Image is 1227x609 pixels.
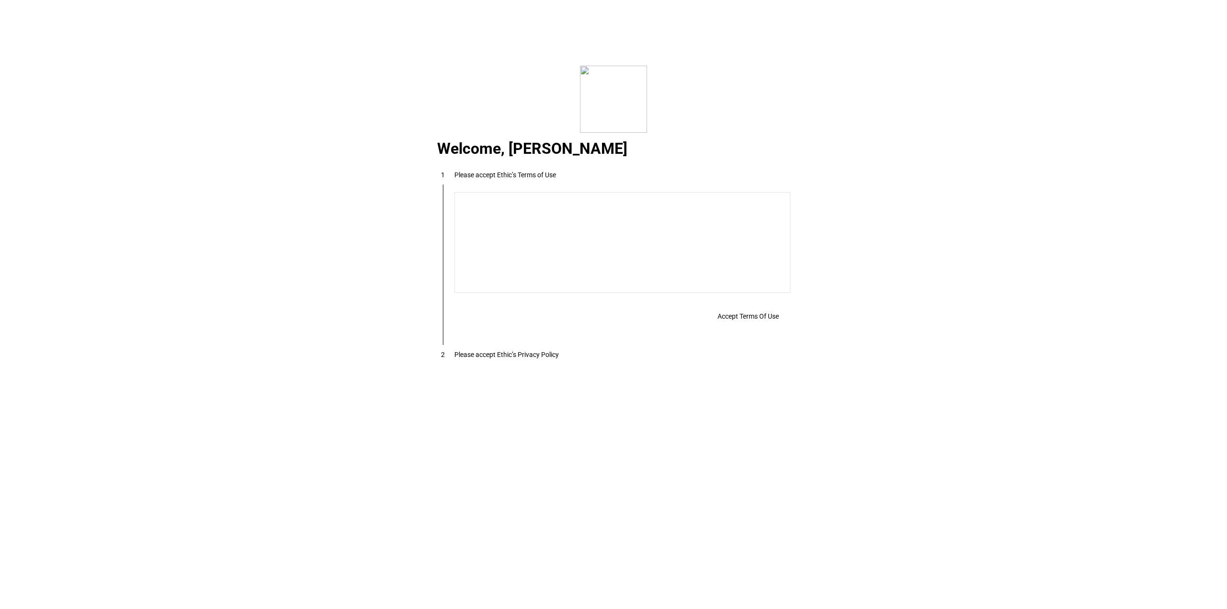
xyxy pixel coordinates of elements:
[454,351,559,358] div: Please accept Ethic’s Privacy Policy
[580,66,647,133] img: corporate.svg
[454,171,556,179] div: Please accept Ethic’s Terms of Use
[426,144,802,155] div: Welcome, [PERSON_NAME]
[441,351,445,358] span: 2
[441,171,445,179] span: 1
